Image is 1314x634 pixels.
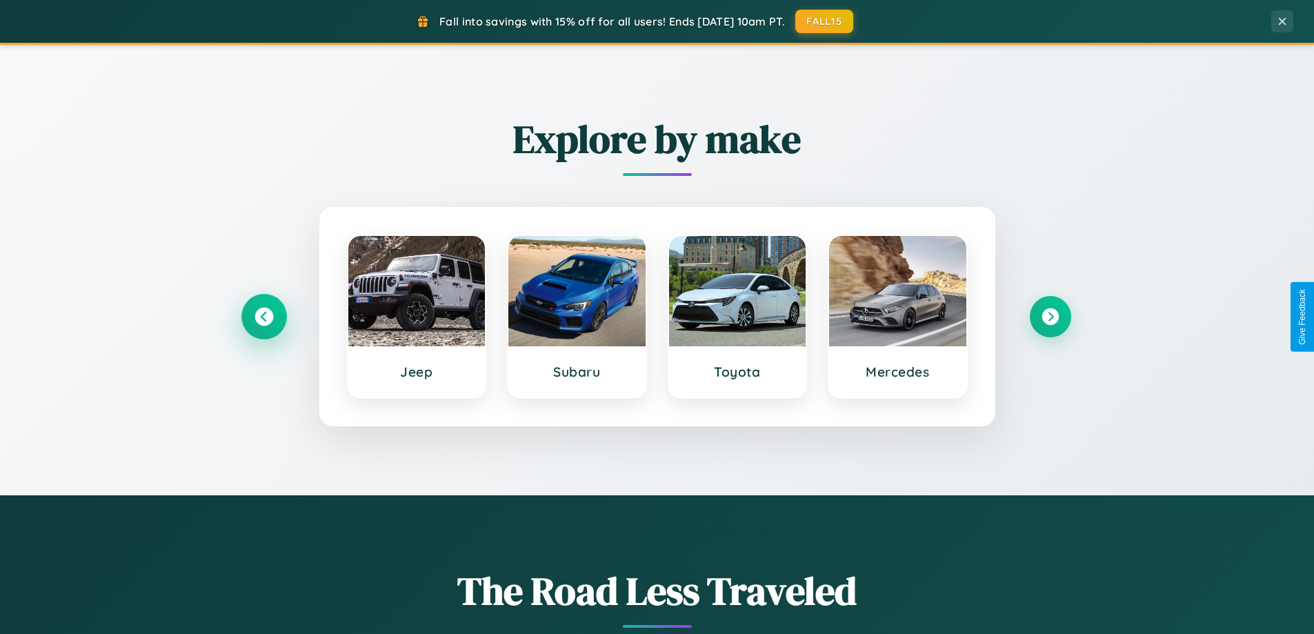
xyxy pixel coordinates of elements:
h1: The Road Less Traveled [243,564,1071,617]
button: FALL15 [795,10,853,33]
div: Give Feedback [1297,289,1307,345]
span: Fall into savings with 15% off for all users! Ends [DATE] 10am PT. [439,14,785,28]
h2: Explore by make [243,112,1071,166]
h3: Toyota [683,364,793,380]
h3: Jeep [362,364,472,380]
h3: Subaru [522,364,632,380]
h3: Mercedes [843,364,953,380]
